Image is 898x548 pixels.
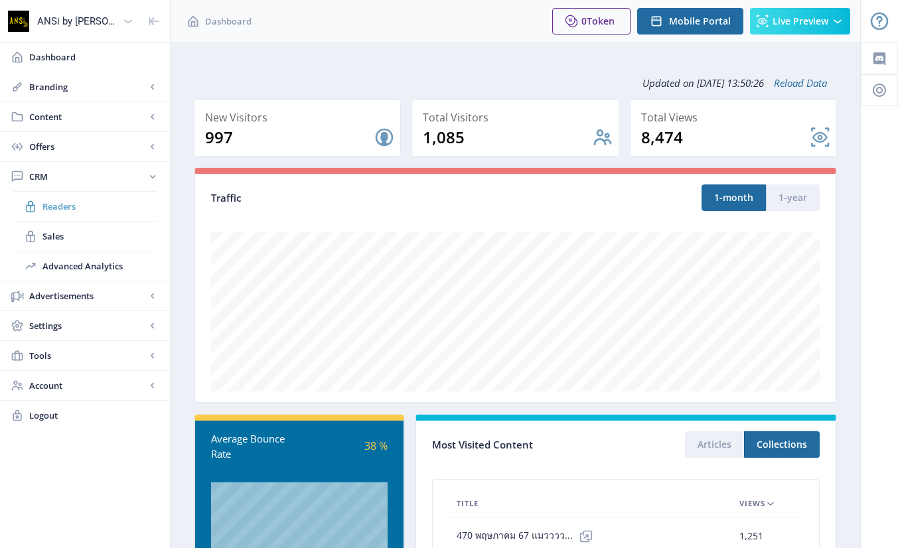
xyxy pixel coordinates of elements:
a: Sales [13,222,157,251]
button: Collections [744,431,820,458]
span: Branding [29,80,146,94]
span: CRM [29,170,146,183]
div: 1,085 [423,127,591,148]
div: Most Visited Content [432,435,626,455]
span: Content [29,110,146,123]
a: Reload Data [764,76,827,90]
img: properties.app_icon.png [8,11,29,32]
span: Live Preview [773,16,828,27]
div: New Visitors [205,108,395,127]
div: Traffic [211,190,516,206]
span: Logout [29,409,159,422]
div: Average Bounce Rate [211,431,299,461]
button: Live Preview [750,8,850,34]
a: Advanced Analytics [13,251,157,281]
span: Readers [42,200,157,213]
span: 38 % [364,439,388,453]
span: Account [29,379,146,392]
span: Tools [29,349,146,362]
div: Updated on [DATE] 13:50:26 [194,66,837,100]
div: Total Visitors [423,108,613,127]
button: 0Token [552,8,631,34]
button: Mobile Portal [637,8,743,34]
div: ANSi by [PERSON_NAME] [37,7,117,36]
div: Total Views [641,108,831,127]
span: Token [587,15,615,27]
span: Offers [29,140,146,153]
span: Mobile Portal [669,16,731,27]
span: Dashboard [205,15,252,28]
span: Title [457,496,479,512]
span: Advertisements [29,289,146,303]
button: 1-month [702,184,766,211]
span: Advanced Analytics [42,259,157,273]
button: Articles [685,431,744,458]
span: 1,251 [739,528,763,544]
span: Sales [42,230,157,243]
div: 997 [205,127,374,148]
span: Views [739,496,765,512]
span: Settings [29,319,146,332]
span: Dashboard [29,50,159,64]
a: Readers [13,192,157,221]
div: 8,474 [641,127,810,148]
button: 1-year [766,184,820,211]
